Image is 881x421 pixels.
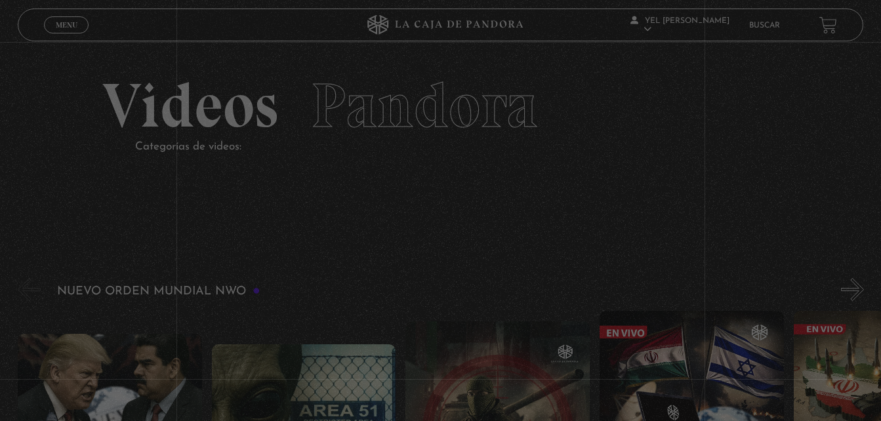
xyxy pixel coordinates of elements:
a: Buscar [749,22,780,30]
span: Menu [56,21,77,29]
h3: Nuevo Orden Mundial NWO [57,285,260,298]
button: Previous [18,278,41,301]
span: Yel [PERSON_NAME] [630,17,729,33]
h2: Videos [102,75,779,137]
span: Pandora [311,68,538,143]
a: View your shopping cart [819,16,837,33]
span: Cerrar [51,32,82,41]
button: Next [841,278,864,301]
p: Categorías de videos: [135,137,779,157]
